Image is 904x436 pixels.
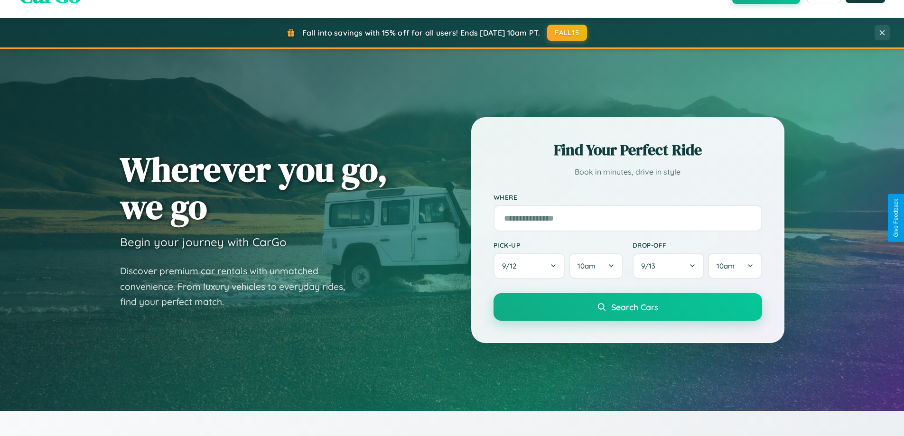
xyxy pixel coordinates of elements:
button: 9/12 [494,253,566,279]
label: Drop-off [633,241,762,249]
button: 10am [708,253,762,279]
h2: Find Your Perfect Ride [494,139,762,160]
h3: Begin your journey with CarGo [120,235,287,249]
span: 9 / 13 [641,261,660,270]
span: Search Cars [611,302,658,312]
span: 10am [578,261,596,270]
button: Search Cars [494,293,762,321]
button: 10am [569,253,623,279]
label: Where [494,193,762,201]
span: 9 / 12 [502,261,521,270]
p: Discover premium car rentals with unmatched convenience. From luxury vehicles to everyday rides, ... [120,263,357,310]
span: Fall into savings with 15% off for all users! Ends [DATE] 10am PT. [302,28,540,37]
p: Book in minutes, drive in style [494,165,762,179]
div: Give Feedback [893,199,899,237]
span: 10am [717,261,735,270]
button: FALL15 [547,25,587,41]
h1: Wherever you go, we go [120,150,388,225]
label: Pick-up [494,241,623,249]
button: 9/13 [633,253,705,279]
